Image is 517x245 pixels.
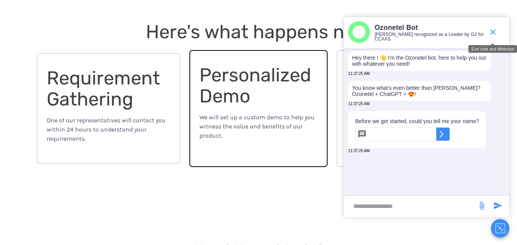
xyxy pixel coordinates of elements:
img: header [348,21,370,43]
p: [PERSON_NAME] recognized as a Leader by G2 for CCAAS [375,32,484,41]
p: You know what's even better than [PERSON_NAME]? Ozonetel + ChatGPT = 😍! [352,85,487,97]
span: 11:37:25 AM [348,71,370,76]
div: new-msg-input [348,200,473,213]
span: Requirement Gathering [47,67,165,110]
span: One of our representatives will contact you within 24 hours to understand your requirements. [47,117,166,142]
span: 11:37:25 AM [348,149,370,153]
span: Personalized Demo [199,64,316,107]
span: end chat or minimize [485,24,501,40]
div: End chat and Minimize [468,45,517,53]
p: Hey there ! 👋 I'm the Ozonetel bot, here to help you out with whatever you need! [352,55,487,67]
span: send message [474,198,489,213]
span: Here's what happens next [146,21,372,43]
span: We will set up a custom demo to help you witness the value and benefits of our product. [199,114,315,139]
p: Ozonetel Bot [375,23,484,32]
p: Before we get started, could you tell me your name? [355,118,479,124]
span: 11:37:25 AM [348,102,370,106]
button: Close chat [491,219,509,237]
span: send message [490,198,506,213]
